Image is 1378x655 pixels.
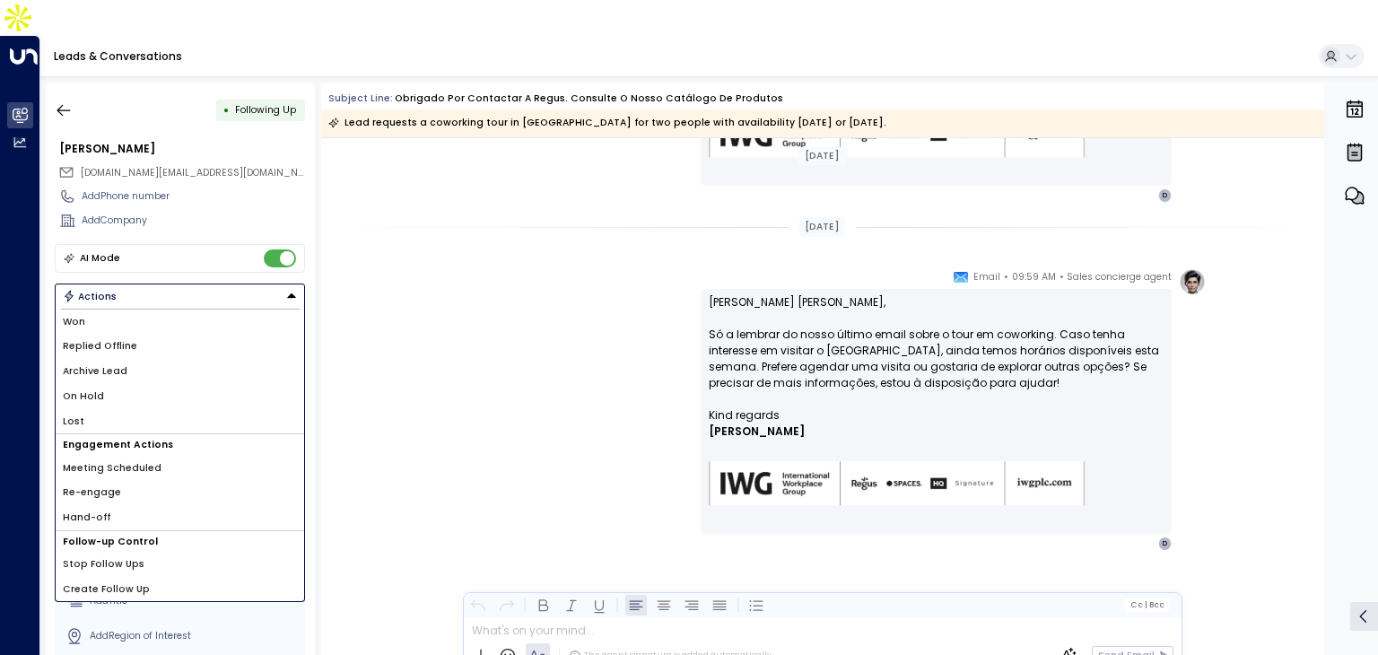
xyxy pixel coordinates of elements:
div: Signature [709,407,1164,528]
div: D [1158,537,1173,551]
span: Stop Follow Ups [63,557,144,572]
div: AI Mode [80,249,120,267]
img: profile-logo.png [1179,268,1206,295]
div: [PERSON_NAME] [59,141,305,157]
button: Undo [467,594,489,616]
div: AddPhone number [82,189,305,204]
a: Leads & Conversations [54,48,182,64]
h1: Engagement Actions [56,434,304,455]
span: Archive Lead [63,364,127,379]
span: Kind regards [709,407,780,424]
span: Subject Line: [328,92,393,105]
span: Won [63,315,85,329]
span: Meeting Scheduled [63,461,161,476]
span: Sales concierge agent [1067,268,1172,286]
span: Email [973,268,1000,286]
span: • [1060,268,1064,286]
h1: Follow-up Control [56,531,304,552]
span: Re-engage [63,485,121,500]
span: 09:59 AM [1012,268,1056,286]
div: AddCompany [82,214,305,228]
div: Actions [63,290,118,302]
span: • [1004,268,1008,286]
span: danielamirraguimaraes.prof@gmail.com [81,166,305,180]
div: D [1158,188,1173,203]
span: Replied Offline [63,339,137,354]
p: [PERSON_NAME] [PERSON_NAME], Só a lembrar do nosso último email sobre o tour em coworking. Caso t... [709,294,1164,407]
div: Lead requests a coworking tour in [GEOGRAPHIC_DATA] for two people with availability [DATE] or [D... [328,114,886,132]
span: Lost [63,415,84,429]
span: | [1144,600,1147,609]
button: Cc|Bcc [1125,598,1170,611]
div: Button group with a nested menu [55,284,305,309]
button: Actions [55,284,305,309]
div: Obrigado por contactar a Regus. Consulte o nosso catálogo de produtos [395,92,783,106]
button: Redo [495,594,517,616]
span: Hand-off [63,511,110,525]
span: [DOMAIN_NAME][EMAIL_ADDRESS][DOMAIN_NAME] [81,166,321,179]
img: AIorK4zU2Kz5WUNqa9ifSKC9jFH1hjwenjvh85X70KBOPduETvkeZu4OqG8oPuqbwvp3xfXcMQJCRtwYb-SG [709,461,1086,507]
span: Following Up [235,103,296,117]
div: [DATE] [798,147,847,165]
span: Cc Bcc [1130,600,1164,609]
div: [DATE] [799,217,845,237]
span: On Hold [63,389,104,404]
span: Create Follow Up [63,582,150,597]
div: • [223,98,230,122]
span: [PERSON_NAME] [709,424,805,440]
div: AddRegion of Interest [90,629,300,643]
